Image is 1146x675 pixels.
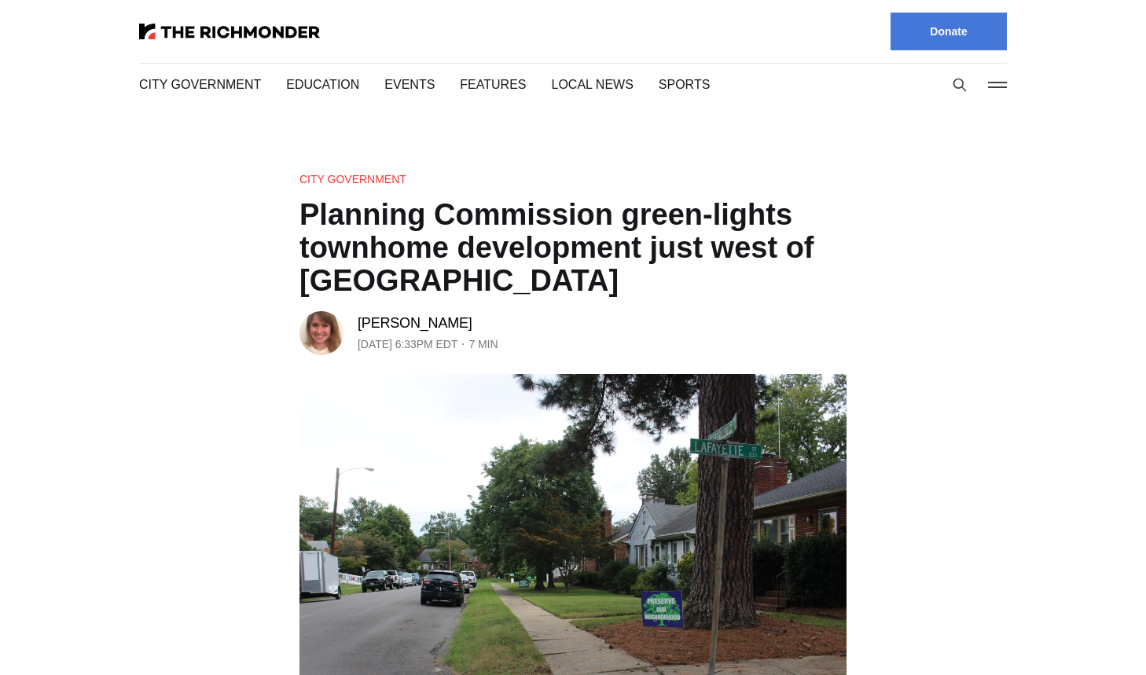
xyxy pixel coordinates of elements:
[282,75,355,94] a: Education
[452,75,513,94] a: Features
[358,335,457,354] time: [DATE] 6:33PM EDT
[299,171,401,187] a: City Government
[538,75,616,94] a: Local News
[139,24,320,39] img: The Richmonder
[948,73,972,97] button: Search this site
[299,311,343,355] img: Sarah Vogelsong
[380,75,427,94] a: Events
[139,75,257,94] a: City Government
[299,198,847,297] h1: Planning Commission green-lights townhome development just west of [GEOGRAPHIC_DATA]
[641,75,689,94] a: Sports
[891,13,1007,50] a: Donate
[358,314,472,332] a: [PERSON_NAME]
[468,335,498,354] span: 7 min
